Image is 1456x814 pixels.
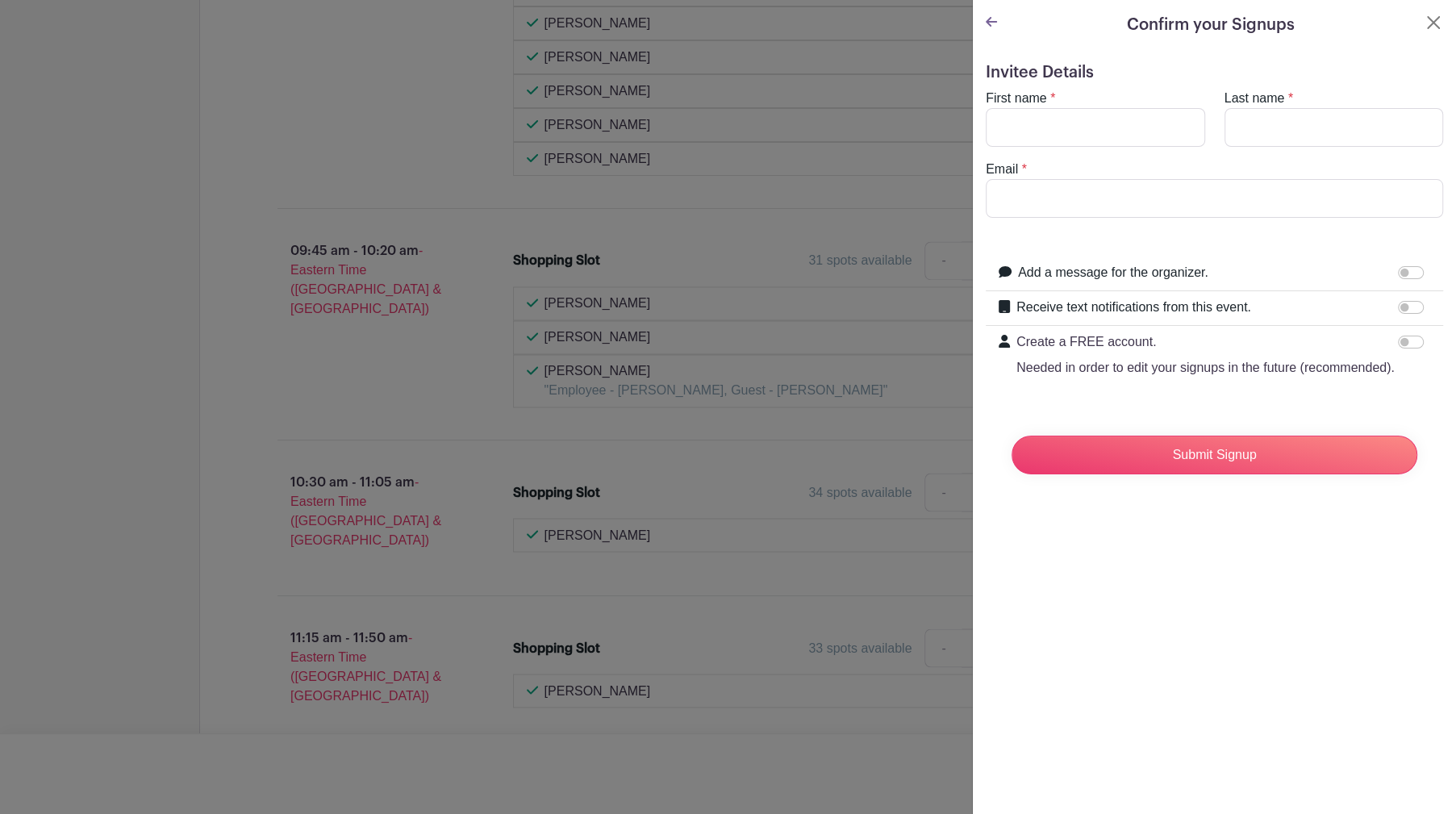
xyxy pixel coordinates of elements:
h5: Confirm your Signups [1127,13,1295,37]
label: Receive text notifications from this event. [1016,298,1251,317]
h5: Invitee Details [986,63,1443,82]
p: Create a FREE account. [1016,332,1395,352]
label: First name [986,89,1047,108]
label: Email [986,160,1018,179]
label: Add a message for the organizer. [1018,263,1208,282]
input: Submit Signup [1012,436,1417,474]
p: Needed in order to edit your signups in the future (recommended). [1016,358,1395,378]
label: Last name [1224,89,1285,108]
button: Close [1424,13,1443,32]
